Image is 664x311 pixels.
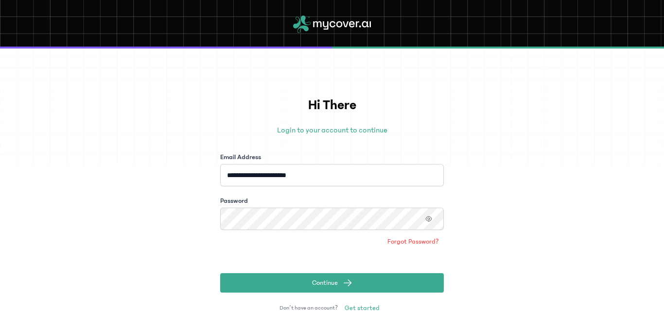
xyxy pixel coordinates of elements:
[220,124,444,136] p: Login to your account to continue
[220,273,444,293] button: Continue
[383,234,444,249] a: Forgot Password?
[220,196,248,206] label: Password
[220,95,444,115] h1: Hi There
[387,237,439,246] span: Forgot Password?
[312,278,338,288] span: Continue
[220,152,261,162] label: Email Address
